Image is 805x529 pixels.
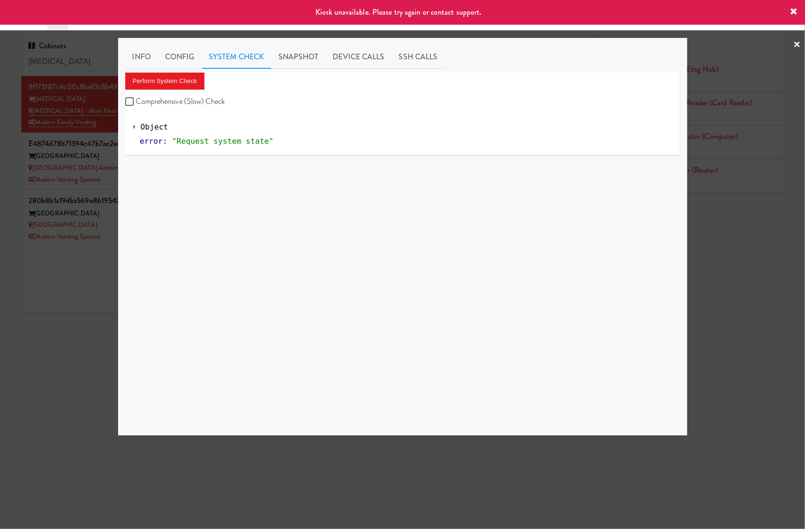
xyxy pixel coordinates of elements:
[125,45,158,69] a: Info
[125,98,136,106] input: Comprehensive (Slow) Check
[140,137,163,146] span: error
[326,45,392,69] a: Device Calls
[794,30,801,60] a: ×
[315,7,482,18] span: Kiosk unavailable. Please try again or contact support.
[271,45,326,69] a: Snapshot
[392,45,445,69] a: SSH Calls
[163,137,167,146] span: :
[202,45,271,69] a: System Check
[140,122,168,131] span: Object
[172,137,274,146] span: "Request system state"
[158,45,202,69] a: Config
[125,73,205,90] button: Perform System Check
[125,94,225,109] label: Comprehensive (Slow) Check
